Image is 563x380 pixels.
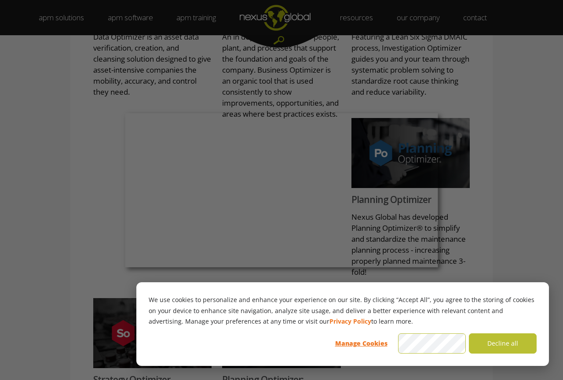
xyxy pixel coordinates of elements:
[136,282,549,366] div: Cookie banner
[125,113,438,267] iframe: Popup CTA
[329,316,371,327] a: Privacy Policy
[327,333,395,354] button: Manage Cookies
[149,295,537,327] p: We use cookies to personalize and enhance your experience on our site. By clicking “Accept All”, ...
[469,333,537,354] button: Decline all
[398,333,466,354] button: Accept all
